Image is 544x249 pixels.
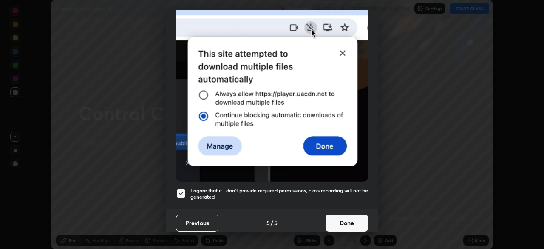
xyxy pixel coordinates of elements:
h4: / [271,218,273,227]
h4: 5 [266,218,270,227]
button: Previous [176,215,218,232]
h5: I agree that if I don't provide required permissions, class recording will not be generated [190,187,368,200]
h4: 5 [274,218,278,227]
button: Done [326,215,368,232]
